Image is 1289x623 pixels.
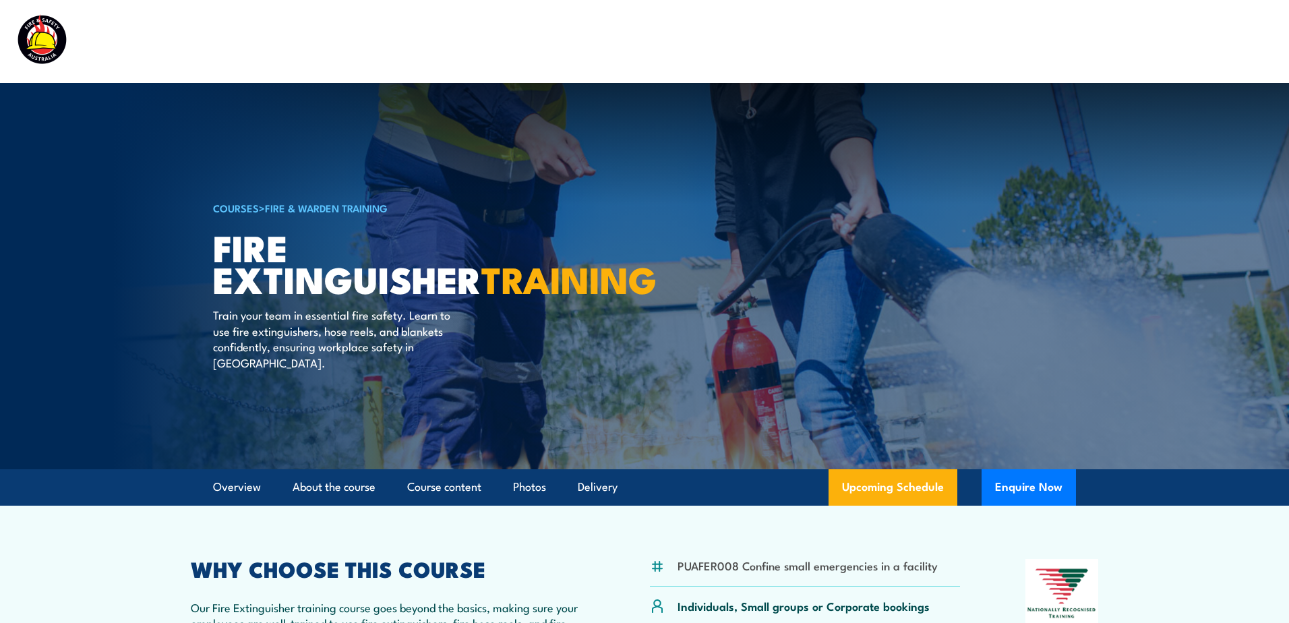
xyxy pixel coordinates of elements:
[213,200,259,215] a: COURSES
[748,24,909,59] a: Emergency Response Services
[513,469,546,505] a: Photos
[481,250,657,306] strong: TRAINING
[629,24,719,59] a: Course Calendar
[213,200,546,216] h6: >
[1183,24,1226,59] a: Contact
[557,24,599,59] a: Courses
[678,558,938,573] li: PUAFER008 Confine small emergencies in a facility
[293,469,376,505] a: About the course
[982,469,1076,506] button: Enquire Now
[678,598,930,614] p: Individuals, Small groups or Corporate bookings
[213,469,261,505] a: Overview
[1077,24,1153,59] a: Learner Portal
[191,559,584,578] h2: WHY CHOOSE THIS COURSE
[265,200,388,215] a: Fire & Warden Training
[407,469,481,505] a: Course content
[213,231,546,294] h1: Fire Extinguisher
[1018,24,1048,59] a: News
[829,469,957,506] a: Upcoming Schedule
[938,24,988,59] a: About Us
[213,307,459,370] p: Train your team in essential fire safety. Learn to use fire extinguishers, hose reels, and blanke...
[578,469,618,505] a: Delivery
